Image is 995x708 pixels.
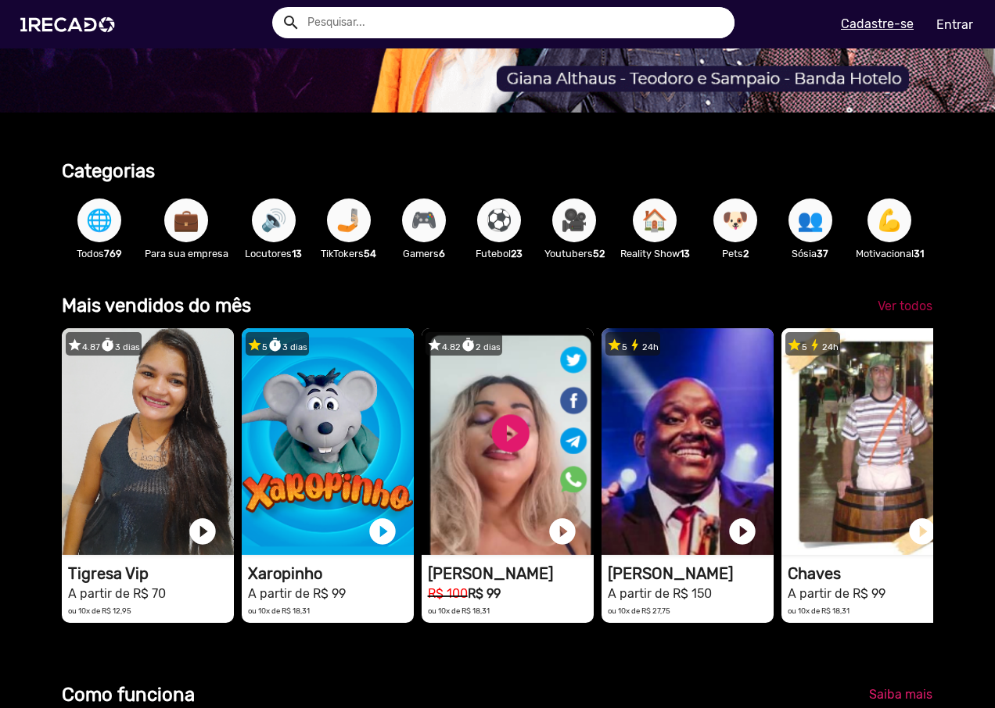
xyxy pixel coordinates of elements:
[248,564,414,583] h1: Xaropinho
[282,13,300,32] mat-icon: Example home icon
[608,606,670,615] small: ou 10x de R$ 27,75
[292,248,302,259] b: 13
[511,248,523,259] b: 23
[477,198,521,242] button: ⚽
[402,198,446,242] button: 🎮
[841,16,914,31] u: Cadastre-se
[856,246,924,261] p: Motivacional
[633,198,677,242] button: 🏠
[781,328,954,555] video: 1RECADO vídeos dedicados para fãs e empresas
[547,516,578,547] a: play_circle_filled
[552,198,596,242] button: 🎥
[722,198,749,242] span: 🐶
[62,160,155,182] b: Categorias
[86,198,113,242] span: 🌐
[817,248,828,259] b: 37
[428,586,468,601] small: R$ 100
[68,606,131,615] small: ou 10x de R$ 12,95
[252,198,296,242] button: 🔊
[797,198,824,242] span: 👥
[561,198,587,242] span: 🎥
[469,246,529,261] p: Futebol
[248,606,310,615] small: ou 10x de R$ 18,31
[468,586,501,601] b: R$ 99
[869,687,932,702] span: Saiba mais
[62,295,251,316] b: Mais vendidos do mês
[867,198,911,242] button: 💪
[878,299,932,313] span: Ver todos
[788,198,832,242] button: 👥
[620,246,690,261] p: Reality Show
[68,564,234,583] h1: Tigresa Vip
[327,198,371,242] button: 🤳🏼
[608,586,712,601] small: A partir de R$ 150
[62,684,195,706] b: Como funciona
[104,248,122,259] b: 769
[70,246,129,261] p: Todos
[164,198,208,242] button: 💼
[336,198,362,242] span: 🤳🏼
[727,516,758,547] a: play_circle_filled
[248,586,346,601] small: A partir de R$ 99
[486,198,512,242] span: ⚽
[62,328,234,555] video: 1RECADO vídeos dedicados para fãs e empresas
[394,246,454,261] p: Gamers
[187,516,218,547] a: play_circle_filled
[593,248,605,259] b: 52
[68,586,166,601] small: A partir de R$ 70
[876,198,903,242] span: 💪
[173,198,199,242] span: 💼
[319,246,379,261] p: TikTokers
[296,7,735,38] input: Pesquisar...
[260,198,287,242] span: 🔊
[907,516,938,547] a: play_circle_filled
[713,198,757,242] button: 🐶
[608,564,774,583] h1: [PERSON_NAME]
[788,564,954,583] h1: Chaves
[641,198,668,242] span: 🏠
[439,248,445,259] b: 6
[411,198,437,242] span: 🎮
[914,248,924,259] b: 31
[77,198,121,242] button: 🌐
[680,248,690,259] b: 13
[422,328,594,555] video: 1RECADO vídeos dedicados para fãs e empresas
[244,246,304,261] p: Locutores
[788,606,850,615] small: ou 10x de R$ 18,31
[743,248,749,259] b: 2
[428,606,490,615] small: ou 10x de R$ 18,31
[544,246,605,261] p: Youtubers
[788,586,885,601] small: A partir de R$ 99
[926,11,983,38] a: Entrar
[367,516,398,547] a: play_circle_filled
[276,8,304,35] button: Example home icon
[145,246,228,261] p: Para sua empresa
[602,328,774,555] video: 1RECADO vídeos dedicados para fãs e empresas
[428,564,594,583] h1: [PERSON_NAME]
[242,328,414,555] video: 1RECADO vídeos dedicados para fãs e empresas
[781,246,840,261] p: Sósia
[364,248,376,259] b: 54
[706,246,765,261] p: Pets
